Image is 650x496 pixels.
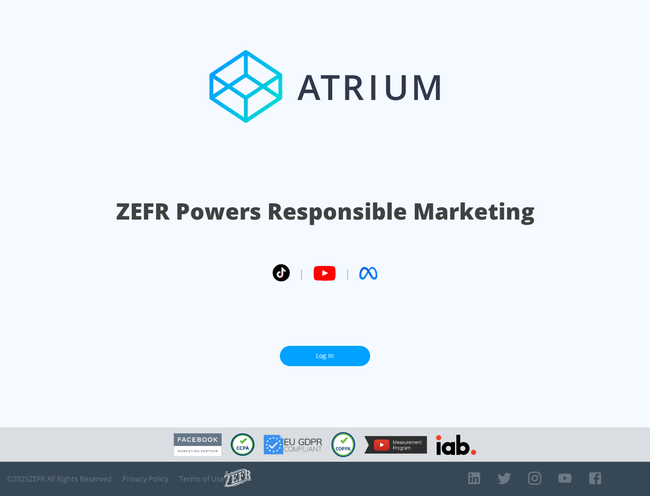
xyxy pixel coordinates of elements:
span: | [299,266,304,280]
a: Terms of Use [179,474,224,483]
h1: ZEFR Powers Responsible Marketing [116,196,534,227]
img: IAB [436,435,476,455]
a: Privacy Policy [122,474,168,483]
span: © 2025 ZEFR All Rights Reserved [7,474,111,483]
img: COPPA Compliant [331,432,355,457]
img: YouTube Measurement Program [364,436,427,454]
img: GDPR Compliant [264,435,322,455]
span: | [345,266,350,280]
a: Log In [280,346,370,366]
img: CCPA Compliant [231,433,255,456]
img: Facebook Marketing Partner [174,433,222,456]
